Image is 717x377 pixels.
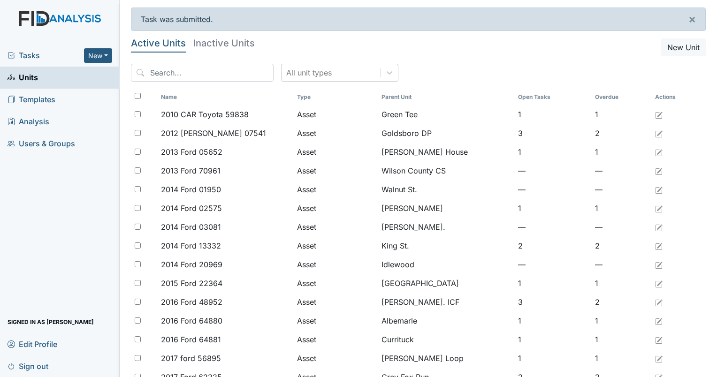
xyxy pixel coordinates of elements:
a: Edit [655,353,663,364]
th: Toggle SortBy [378,89,514,105]
a: Edit [655,259,663,270]
td: Asset [293,180,378,199]
td: 1 [591,349,651,368]
a: Edit [655,109,663,120]
h5: Inactive Units [193,38,255,48]
td: Asset [293,124,378,143]
button: New Unit [661,38,706,56]
td: Asset [293,105,378,124]
span: 2016 Ford 64880 [161,315,222,326]
td: Goldsboro DP [378,124,514,143]
td: Asset [293,199,378,218]
input: Search... [131,64,274,82]
span: Edit Profile [8,337,57,351]
td: [GEOGRAPHIC_DATA] [378,274,514,293]
a: Edit [655,240,663,251]
span: 2010 CAR Toyota 59838 [161,109,249,120]
th: Toggle SortBy [293,89,378,105]
span: Units [8,70,38,85]
span: Signed in as [PERSON_NAME] [8,315,94,329]
td: [PERSON_NAME] Loop [378,349,514,368]
input: Toggle All Rows Selected [135,93,141,99]
td: 1 [514,199,592,218]
td: Asset [293,161,378,180]
span: 2014 Ford 03081 [161,221,221,233]
td: 1 [591,199,651,218]
span: 2013 Ford 70961 [161,165,221,176]
td: 1 [514,311,592,330]
button: × [679,8,705,30]
h5: Active Units [131,38,186,48]
td: 2 [591,293,651,311]
td: 2 [591,124,651,143]
a: Edit [655,315,663,326]
a: Edit [655,165,663,176]
td: 1 [514,143,592,161]
span: 2014 Ford 13332 [161,240,221,251]
a: Edit [655,146,663,158]
td: Albemarle [378,311,514,330]
span: Sign out [8,359,48,373]
span: Analysis [8,114,49,129]
td: — [514,255,592,274]
div: Task was submitted. [131,8,706,31]
td: Asset [293,143,378,161]
span: 2016 Ford 48952 [161,296,222,308]
td: [PERSON_NAME]. ICF [378,293,514,311]
td: 1 [514,330,592,349]
span: Tasks [8,50,84,61]
td: 2 [591,236,651,255]
td: — [591,161,651,180]
td: 1 [591,274,651,293]
button: New [84,48,112,63]
td: Asset [293,236,378,255]
td: [PERSON_NAME] House [378,143,514,161]
th: Actions [651,89,698,105]
td: Asset [293,293,378,311]
td: Asset [293,311,378,330]
a: Edit [655,221,663,233]
a: Edit [655,278,663,289]
td: 1 [514,274,592,293]
td: King St. [378,236,514,255]
th: Toggle SortBy [514,89,592,105]
td: — [514,218,592,236]
span: Templates [8,92,55,107]
span: 2016 Ford 64881 [161,334,221,345]
td: Asset [293,255,378,274]
td: 1 [514,105,592,124]
a: Edit [655,203,663,214]
td: Asset [293,274,378,293]
td: 1 [514,349,592,368]
td: [PERSON_NAME] [378,199,514,218]
td: Asset [293,330,378,349]
td: Walnut St. [378,180,514,199]
td: Asset [293,218,378,236]
td: 1 [591,311,651,330]
span: 2013 Ford 05652 [161,146,222,158]
td: Idlewood [378,255,514,274]
td: — [514,180,592,199]
div: All unit types [286,67,332,78]
td: 1 [591,143,651,161]
td: Green Tee [378,105,514,124]
a: Edit [655,128,663,139]
td: 3 [514,293,592,311]
td: — [591,218,651,236]
td: — [591,255,651,274]
td: 2 [514,236,592,255]
td: — [514,161,592,180]
span: 2012 [PERSON_NAME] 07541 [161,128,266,139]
td: Asset [293,349,378,368]
td: 3 [514,124,592,143]
span: 2014 Ford 20969 [161,259,222,270]
span: Users & Groups [8,136,75,151]
td: Currituck [378,330,514,349]
a: Edit [655,296,663,308]
th: Toggle SortBy [157,89,293,105]
th: Toggle SortBy [591,89,651,105]
span: 2017 ford 56895 [161,353,221,364]
td: 1 [591,330,651,349]
td: 1 [591,105,651,124]
span: 2014 Ford 01950 [161,184,221,195]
